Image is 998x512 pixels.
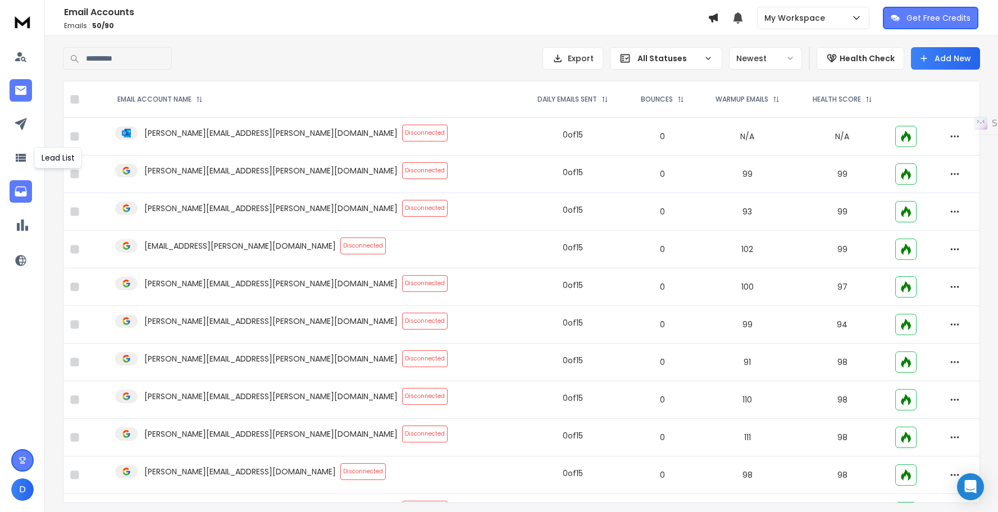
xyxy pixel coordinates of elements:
span: Disconnected [402,350,448,367]
div: Lead List [34,147,82,168]
p: 0 [632,281,692,292]
td: 99 [796,156,888,193]
span: Disconnected [340,237,386,254]
td: 97 [796,268,888,306]
p: [PERSON_NAME][EMAIL_ADDRESS][PERSON_NAME][DOMAIN_NAME] [144,165,398,176]
td: 91 [699,344,796,381]
td: 93 [699,193,796,231]
p: HEALTH SCORE [813,95,861,104]
h1: Email Accounts [64,6,708,19]
img: logo [11,11,34,32]
p: [PERSON_NAME][EMAIL_ADDRESS][PERSON_NAME][DOMAIN_NAME] [144,391,398,402]
div: 0 of 15 [563,468,583,479]
td: 102 [699,231,796,268]
button: Get Free Credits [883,7,978,29]
span: Disconnected [402,313,448,330]
div: 0 of 15 [563,430,583,441]
td: 110 [699,381,796,419]
p: Health Check [840,53,895,64]
td: 99 [699,156,796,193]
div: 0 of 15 [563,129,583,140]
button: Export [543,47,603,70]
p: 0 [632,168,692,180]
p: N/A [803,131,882,142]
td: 98 [796,419,888,456]
div: 0 of 15 [563,204,583,216]
td: 111 [699,419,796,456]
p: [PERSON_NAME][EMAIL_ADDRESS][PERSON_NAME][DOMAIN_NAME] [144,203,398,214]
td: 100 [699,268,796,306]
span: Disconnected [402,125,448,141]
p: 0 [632,432,692,443]
p: My Workspace [764,12,830,24]
div: EMAIL ACCOUNT NAME [117,95,203,104]
td: N/A [699,118,796,156]
p: 0 [632,394,692,405]
button: D [11,478,34,501]
span: 50 / 90 [92,21,114,30]
span: Disconnected [402,388,448,405]
span: Disconnected [402,275,448,292]
p: BOUNCES [641,95,673,104]
p: WARMUP EMAILS [716,95,768,104]
td: 99 [796,231,888,268]
p: All Statuses [637,53,699,64]
p: 0 [632,244,692,255]
div: 0 of 15 [563,355,583,366]
p: [PERSON_NAME][EMAIL_ADDRESS][DOMAIN_NAME] [144,466,336,477]
div: 0 of 15 [563,167,583,178]
td: 98 [796,381,888,419]
div: 0 of 15 [563,392,583,404]
button: Add New [911,47,980,70]
p: Get Free Credits [906,12,970,24]
p: [EMAIL_ADDRESS][PERSON_NAME][DOMAIN_NAME] [144,240,336,252]
td: 98 [699,456,796,494]
td: 99 [796,193,888,231]
p: DAILY EMAILS SENT [537,95,597,104]
p: 0 [632,319,692,330]
span: Disconnected [340,463,386,480]
p: [PERSON_NAME][EMAIL_ADDRESS][PERSON_NAME][DOMAIN_NAME] [144,428,398,440]
p: 0 [632,469,692,481]
p: 0 [632,356,692,368]
td: 99 [699,306,796,344]
td: 94 [796,306,888,344]
p: 0 [632,131,692,142]
button: Health Check [817,47,904,70]
div: 0 of 15 [563,280,583,291]
p: [PERSON_NAME][EMAIL_ADDRESS][PERSON_NAME][DOMAIN_NAME] [144,353,398,364]
div: Open Intercom Messenger [957,473,984,500]
td: 98 [796,456,888,494]
span: Disconnected [402,162,448,179]
p: [PERSON_NAME][EMAIL_ADDRESS][PERSON_NAME][DOMAIN_NAME] [144,278,398,289]
div: 0 of 15 [563,242,583,253]
p: Emails : [64,21,708,30]
button: Newest [729,47,802,70]
span: Disconnected [402,200,448,217]
div: 0 of 15 [563,317,583,328]
span: Disconnected [402,426,448,442]
p: [PERSON_NAME][EMAIL_ADDRESS][PERSON_NAME][DOMAIN_NAME] [144,316,398,327]
td: 98 [796,344,888,381]
p: [PERSON_NAME][EMAIL_ADDRESS][PERSON_NAME][DOMAIN_NAME] [144,127,398,139]
p: 0 [632,206,692,217]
